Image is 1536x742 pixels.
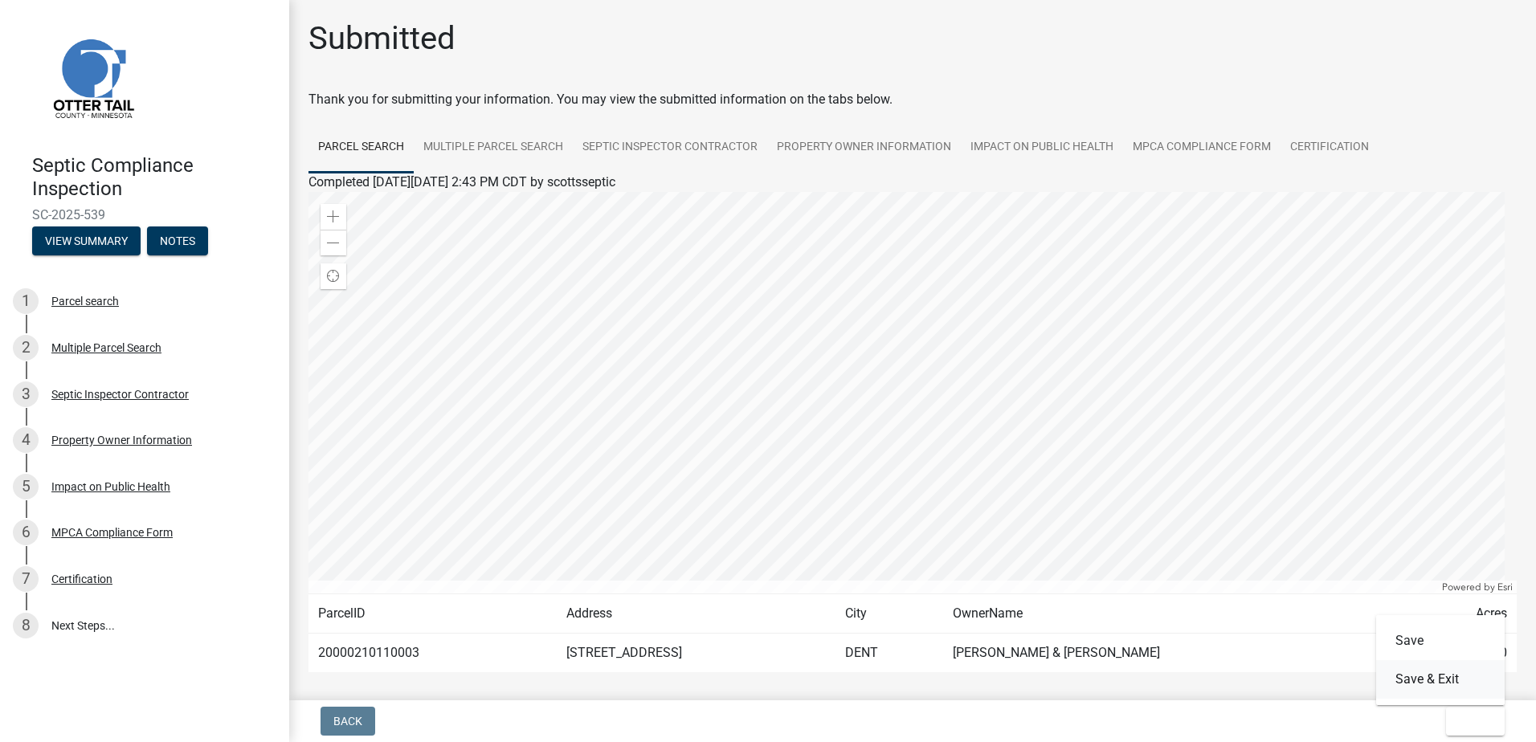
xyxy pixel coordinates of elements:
a: MPCA Compliance Form [1123,122,1281,173]
div: Find my location [321,263,346,289]
span: Back [333,715,362,728]
td: DENT [835,634,943,673]
div: 1 [13,288,39,314]
h4: Septic Compliance Inspection [32,154,276,201]
span: SC-2025-539 [32,207,257,222]
div: Septic Inspector Contractor [51,389,189,400]
button: View Summary [32,226,141,255]
td: ParcelID [308,594,557,634]
div: Thank you for submitting your information. You may view the submitted information on the tabs below. [308,90,1517,109]
div: 7 [13,566,39,592]
button: Exit [1446,707,1505,736]
td: [STREET_ADDRESS] [557,634,835,673]
td: [PERSON_NAME] & [PERSON_NAME] [943,634,1411,673]
button: Notes [147,226,208,255]
div: 8 [13,613,39,638]
a: Multiple Parcel Search [414,122,573,173]
div: MPCA Compliance Form [51,527,173,538]
div: Property Owner Information [51,434,192,446]
wm-modal-confirm: Summary [32,235,141,248]
button: Back [321,707,375,736]
button: Save [1376,622,1505,660]
div: 4 [13,427,39,453]
div: 5 [13,474,39,499]
td: City [835,594,943,634]
div: Powered by [1438,581,1517,593]
div: Multiple Parcel Search [51,342,161,353]
div: Exit [1376,615,1505,705]
td: 20000210110003 [308,634,557,673]
a: Esri [1497,581,1513,593]
span: Exit [1459,715,1482,728]
a: Certification [1281,122,1379,173]
div: 3 [13,381,39,407]
div: Impact on Public Health [51,481,170,492]
a: Parcel search [308,122,414,173]
a: Property Owner Information [767,122,961,173]
wm-modal-confirm: Notes [147,235,208,248]
div: 2 [13,335,39,361]
td: Acres [1411,594,1517,634]
span: Completed [DATE][DATE] 2:43 PM CDT by scottsseptic [308,174,615,190]
a: Septic Inspector Contractor [573,122,767,173]
a: Impact on Public Health [961,122,1123,173]
div: Parcel search [51,296,119,307]
button: Save & Exit [1376,660,1505,699]
div: Certification [51,573,112,585]
div: 6 [13,520,39,545]
div: Zoom out [321,230,346,255]
div: Zoom in [321,204,346,230]
h1: Submitted [308,19,455,58]
td: Address [557,594,835,634]
img: Otter Tail County, Minnesota [32,17,153,137]
td: OwnerName [943,594,1411,634]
